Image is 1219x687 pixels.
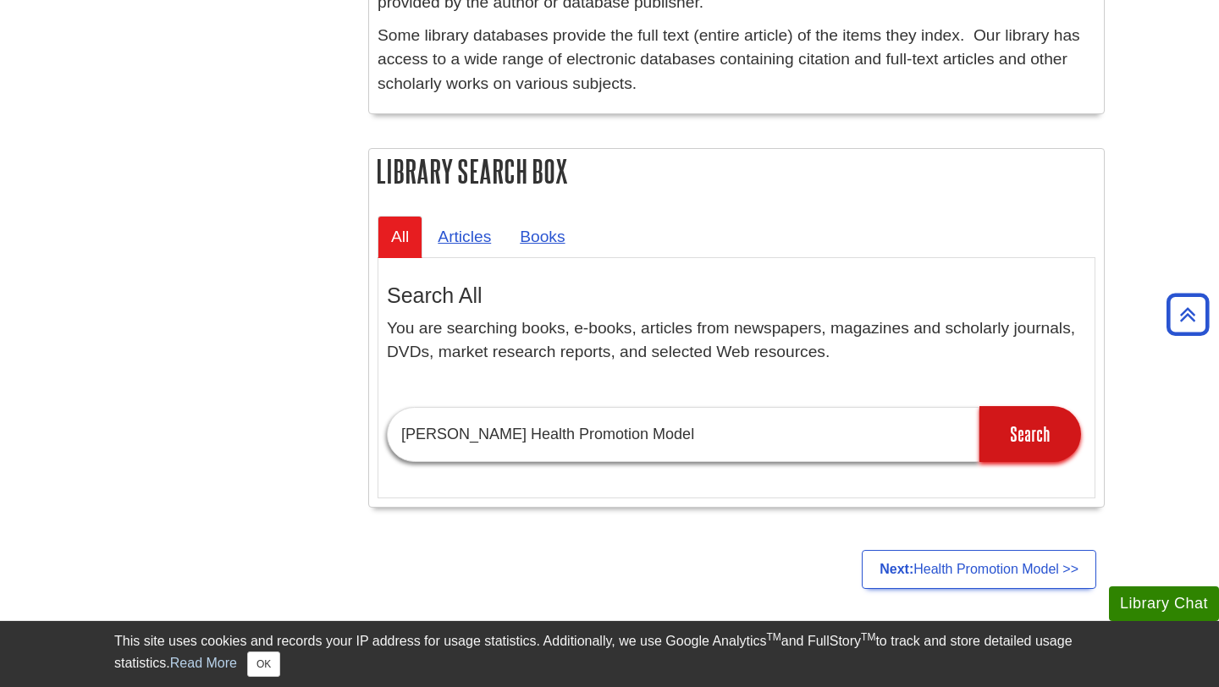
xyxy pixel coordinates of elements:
[247,651,280,677] button: Close
[880,562,913,576] strong: Next:
[378,24,1095,96] p: Some library databases provide the full text (entire article) of the items they index. Our librar...
[766,631,780,643] sup: TM
[862,550,1096,589] a: Next:Health Promotion Model >>
[378,216,422,257] a: All
[369,149,1104,194] h2: Library Search Box
[979,406,1081,462] input: Search
[1161,303,1215,326] a: Back to Top
[424,216,505,257] a: Articles
[861,631,875,643] sup: TM
[114,631,1105,677] div: This site uses cookies and records your IP address for usage statistics. Additionally, we use Goo...
[387,283,1086,308] h3: Search All
[387,407,979,462] input: Find Articles, Books, & More...
[1109,586,1219,621] button: Library Chat
[387,316,1086,365] p: You are searching books, e-books, articles from newspapers, magazines and scholarly journals, DVD...
[506,216,578,257] a: Books
[170,656,237,670] a: Read More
